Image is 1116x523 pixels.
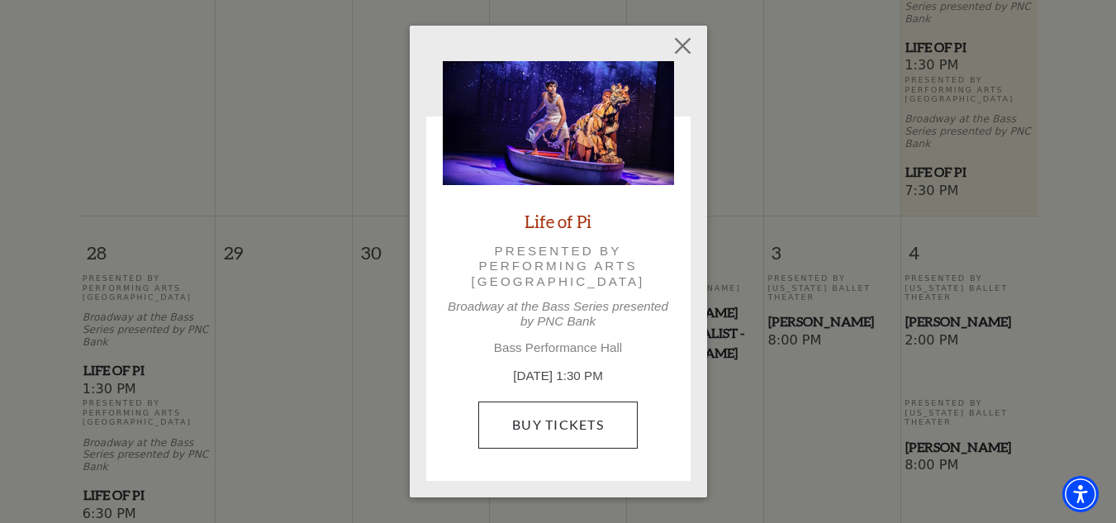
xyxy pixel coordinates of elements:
button: Close [667,31,698,62]
a: Life of Pi [525,210,591,232]
a: Buy Tickets [478,402,638,448]
div: Accessibility Menu [1062,476,1099,512]
img: Life of Pi [443,61,674,185]
p: Broadway at the Bass Series presented by PNC Bank [443,299,674,329]
p: [DATE] 1:30 PM [443,367,674,386]
p: Presented by Performing Arts [GEOGRAPHIC_DATA] [466,244,651,289]
p: Bass Performance Hall [443,340,674,355]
